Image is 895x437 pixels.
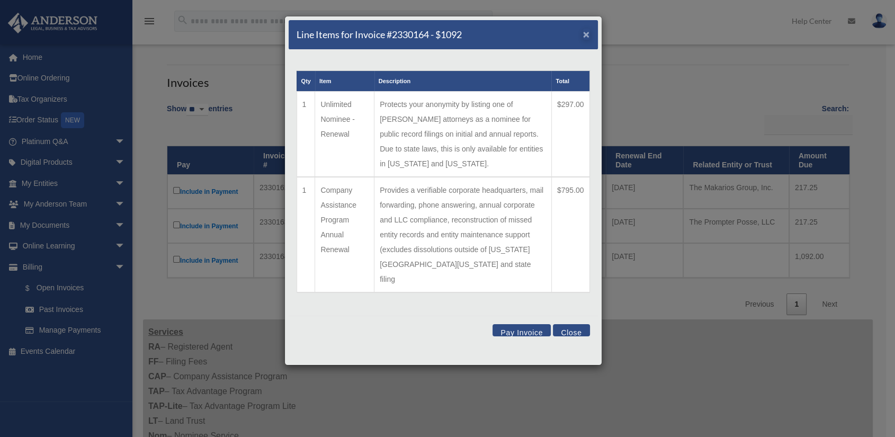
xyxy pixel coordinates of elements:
td: $297.00 [551,92,589,177]
button: Close [583,29,590,40]
td: $795.00 [551,177,589,292]
td: Unlimited Nominee - Renewal [315,92,374,177]
button: Pay Invoice [493,324,551,336]
th: Item [315,71,374,92]
td: 1 [297,92,315,177]
td: Protects your anonymity by listing one of [PERSON_NAME] attorneys as a nominee for public record ... [374,92,552,177]
td: Provides a verifiable corporate headquarters, mail forwarding, phone answering, annual corporate ... [374,177,552,292]
button: Close [553,324,589,336]
span: × [583,28,590,40]
th: Qty [297,71,315,92]
td: Company Assistance Program Annual Renewal [315,177,374,292]
th: Description [374,71,552,92]
th: Total [551,71,589,92]
h5: Line Items for Invoice #2330164 - $1092 [297,28,462,41]
td: 1 [297,177,315,292]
